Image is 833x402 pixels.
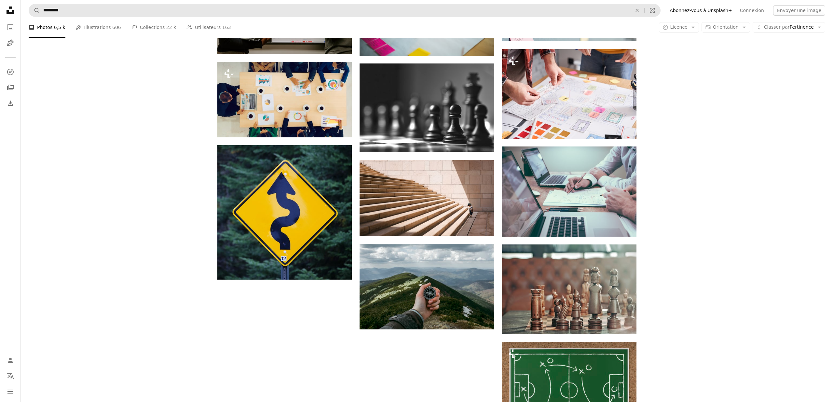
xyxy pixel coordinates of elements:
a: Illustrations [4,36,17,49]
a: Utilisateurs 163 [186,17,231,38]
button: Menu [4,385,17,398]
img: Réunion de groupe de gens d’affaires prise de vue de dessus dans le bureau. Profession femmes d’a... [217,62,352,137]
button: Orientation [702,22,750,33]
a: Réunion de groupe de gens d’affaires prise de vue de dessus dans le bureau. Profession femmes d’a... [217,96,352,102]
a: pièce d’échecs noire sur échiquier [360,105,494,111]
img: Enfant en bas âge debout devant l’escalier en béton beige [360,160,494,236]
img: Constructeurs UI/ux. Les personnes travaillant en tant que concepteurs d’applications mobiles tou... [502,49,636,139]
img: signe de flèche jaune et noire [217,145,352,280]
img: personne tenant une boussole en argent [360,244,494,329]
button: Recherche de visuels [645,4,660,17]
a: Abonnez-vous à Unsplash+ [666,5,736,16]
button: Envoyer une image [773,5,825,16]
img: Personne tenant un crayon près d’un ordinateur portable [502,146,636,236]
span: Orientation [713,24,739,30]
a: Collections [4,81,17,94]
a: Photographie sélective des pièces d’échecs [502,286,636,292]
a: Connexion [736,5,768,16]
img: pièce d’échecs noire sur échiquier [360,63,494,153]
a: Illustrations 606 [76,17,121,38]
button: Licence [659,22,699,33]
span: 22 k [166,24,176,31]
a: Explorer [4,65,17,78]
span: 606 [112,24,121,31]
a: Accueil — Unsplash [4,4,17,18]
form: Rechercher des visuels sur tout le site [29,4,661,17]
a: Photos [4,21,17,34]
a: Icône de croquis de stratégie de basket-ball [502,387,636,393]
a: Enfant en bas âge debout devant l’escalier en béton beige [360,195,494,201]
button: Effacer [630,4,644,17]
span: Classer par [764,24,790,30]
a: Historique de téléchargement [4,97,17,110]
img: Photographie sélective des pièces d’échecs [502,244,636,334]
a: personne tenant une boussole en argent [360,284,494,289]
span: Pertinence [764,24,814,31]
button: Langue [4,369,17,382]
a: Collections 22 k [131,17,176,38]
a: Constructeurs UI/ux. Les personnes travaillant en tant que concepteurs d’applications mobiles tou... [502,91,636,97]
span: 163 [222,24,231,31]
a: signe de flèche jaune et noire [217,209,352,215]
button: Rechercher sur Unsplash [29,4,40,17]
a: Connexion / S’inscrire [4,354,17,367]
span: Licence [670,24,688,30]
a: Personne tenant un crayon près d’un ordinateur portable [502,188,636,194]
button: Classer parPertinence [753,22,825,33]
